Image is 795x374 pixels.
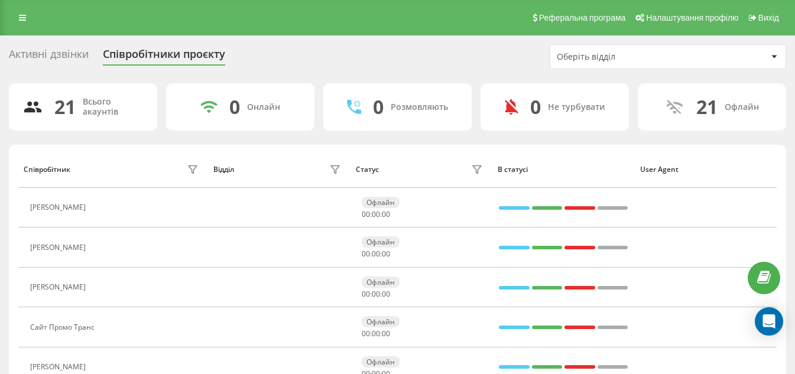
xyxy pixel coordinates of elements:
[30,363,89,371] div: [PERSON_NAME]
[229,96,240,118] div: 0
[372,289,380,299] span: 00
[362,210,390,219] div: : :
[362,329,370,339] span: 00
[382,209,390,219] span: 00
[24,165,70,174] div: Співробітник
[372,249,380,259] span: 00
[755,307,783,336] div: Open Intercom Messenger
[640,165,771,174] div: User Agent
[83,97,143,117] div: Всього акаунтів
[391,102,448,112] div: Розмовляють
[382,249,390,259] span: 00
[539,13,626,22] span: Реферальна програма
[362,316,400,327] div: Офлайн
[103,48,225,66] div: Співробітники проєкту
[362,250,390,258] div: : :
[362,330,390,338] div: : :
[213,165,234,174] div: Відділ
[30,283,89,291] div: [PERSON_NAME]
[362,249,370,259] span: 00
[356,165,379,174] div: Статус
[557,52,698,62] div: Оберіть відділ
[9,48,89,66] div: Активні дзвінки
[362,209,370,219] span: 00
[725,102,759,112] div: Офлайн
[646,13,738,22] span: Налаштування профілю
[362,290,390,298] div: : :
[758,13,779,22] span: Вихід
[372,329,380,339] span: 00
[696,96,718,118] div: 21
[30,243,89,252] div: [PERSON_NAME]
[30,323,98,331] div: Сайт Промо Транс
[247,102,280,112] div: Онлайн
[382,329,390,339] span: 00
[373,96,384,118] div: 0
[362,197,400,208] div: Офлайн
[362,277,400,288] div: Офлайн
[54,96,76,118] div: 21
[362,236,400,248] div: Офлайн
[498,165,629,174] div: В статусі
[382,289,390,299] span: 00
[548,102,605,112] div: Не турбувати
[362,289,370,299] span: 00
[30,203,89,212] div: [PERSON_NAME]
[530,96,541,118] div: 0
[362,356,400,368] div: Офлайн
[372,209,380,219] span: 00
